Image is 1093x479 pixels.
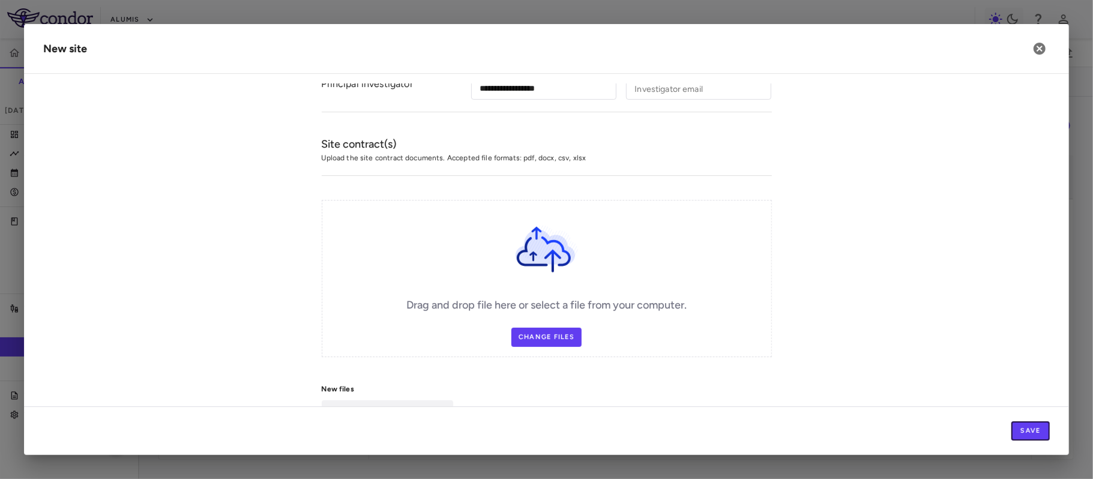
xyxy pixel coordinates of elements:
p: Niessman-Othlinghaus-CTA-001018-09Jun2025-FE.pdf [351,405,448,438]
button: Save [1011,421,1050,441]
p: New files [322,384,772,394]
div: Principal investigator [322,77,472,100]
label: Change Files [511,328,582,347]
label: File category [476,405,513,415]
span: Upload the site contract documents. Accepted file formats: pdf, docx, csv, xlsx [322,152,772,163]
h6: Site contract(s) [322,136,772,152]
div: New site [43,41,87,57]
h6: Drag and drop file here or select a file from your computer. [406,297,687,313]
